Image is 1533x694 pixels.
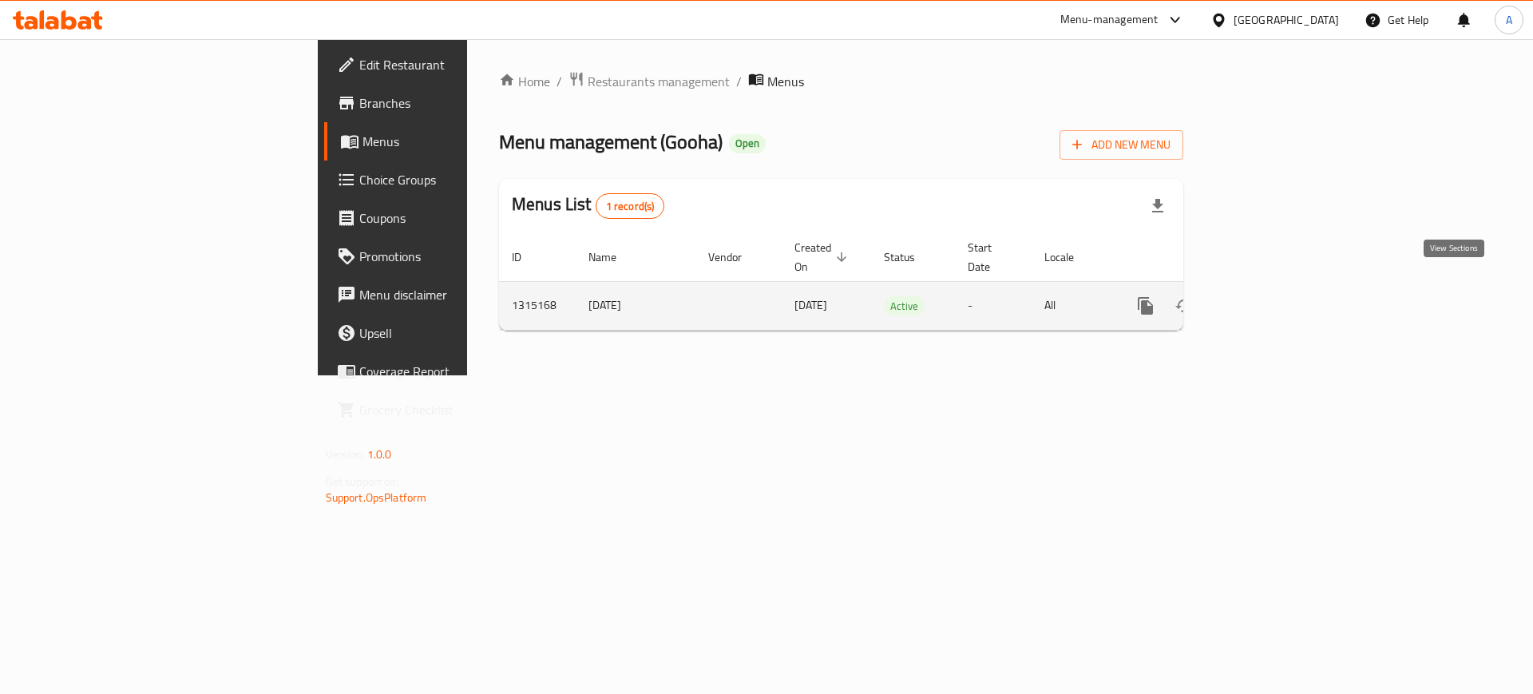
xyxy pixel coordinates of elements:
span: Restaurants management [588,72,730,91]
a: Upsell [324,314,574,352]
a: Support.OpsPlatform [326,487,427,508]
td: [DATE] [576,281,695,330]
span: ID [512,248,542,267]
div: Open [729,134,766,153]
span: Name [588,248,637,267]
span: Branches [359,93,561,113]
a: Edit Restaurant [324,46,574,84]
div: [GEOGRAPHIC_DATA] [1234,11,1339,29]
a: Promotions [324,237,574,276]
td: All [1032,281,1114,330]
button: Change Status [1165,287,1203,325]
span: Upsell [359,323,561,343]
span: Choice Groups [359,170,561,189]
span: Vendor [708,248,763,267]
span: Active [884,297,925,315]
button: more [1127,287,1165,325]
a: Branches [324,84,574,122]
span: Menu disclaimer [359,285,561,304]
div: Export file [1139,187,1177,225]
span: Version: [326,444,365,465]
span: Status [884,248,936,267]
span: 1 record(s) [596,199,664,214]
span: Grocery Checklist [359,400,561,419]
span: A [1506,11,1512,29]
a: Menu disclaimer [324,276,574,314]
span: Add New Menu [1072,135,1171,155]
span: Created On [794,238,852,276]
td: - [955,281,1032,330]
a: Choice Groups [324,161,574,199]
span: Menus [767,72,804,91]
span: Promotions [359,247,561,266]
table: enhanced table [499,233,1293,331]
a: Restaurants management [568,71,730,92]
span: Coverage Report [359,362,561,381]
div: Menu-management [1060,10,1159,30]
a: Menus [324,122,574,161]
span: 1.0.0 [367,444,392,465]
span: Open [729,137,766,150]
li: / [736,72,742,91]
button: Add New Menu [1060,130,1183,160]
th: Actions [1114,233,1293,282]
span: Locale [1044,248,1095,267]
span: Coupons [359,208,561,228]
a: Coverage Report [324,352,574,391]
span: Edit Restaurant [359,55,561,74]
span: Menus [362,132,561,151]
span: Start Date [968,238,1012,276]
nav: breadcrumb [499,71,1183,92]
div: Active [884,296,925,315]
h2: Menus List [512,192,664,219]
span: Get support on: [326,471,399,492]
span: Menu management ( Gooha ) [499,124,723,160]
div: Total records count [596,193,665,219]
span: [DATE] [794,295,827,315]
a: Grocery Checklist [324,391,574,429]
a: Coupons [324,199,574,237]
